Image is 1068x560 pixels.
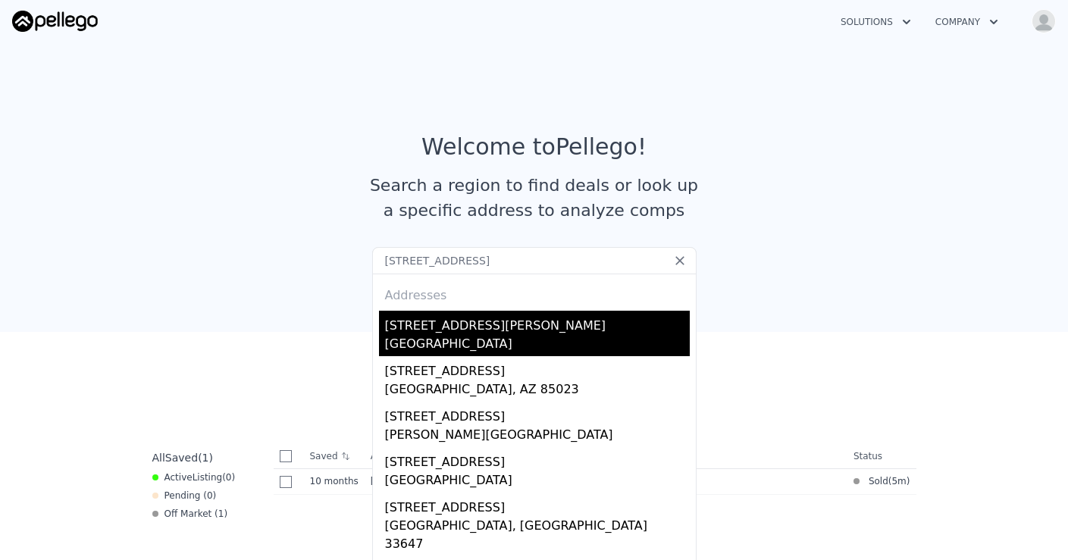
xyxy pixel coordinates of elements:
img: avatar [1032,9,1056,33]
span: Sold ( [860,475,892,487]
span: Saved [165,452,198,464]
div: All ( 1 ) [152,450,213,465]
div: Addresses [379,274,690,311]
span: Active ( 0 ) [164,471,236,483]
div: Pending ( 0 ) [152,490,217,502]
div: [GEOGRAPHIC_DATA], [GEOGRAPHIC_DATA] 33647 [385,517,690,556]
button: Solutions [828,8,923,36]
div: Search a region to find deals or look up a specific address to analyze comps [365,173,704,223]
th: Status [847,444,916,469]
input: Search an address or region... [372,247,697,274]
span: Listing [193,472,223,483]
div: [STREET_ADDRESS] [385,493,690,517]
div: [STREET_ADDRESS] [385,402,690,426]
div: Off Market ( 1 ) [152,508,228,520]
time: 2024-11-08 20:30 [310,475,359,487]
span: [STREET_ADDRESS] [371,476,461,486]
div: [GEOGRAPHIC_DATA] [385,335,690,356]
div: Saved Properties [146,380,922,408]
div: [GEOGRAPHIC_DATA] [385,471,690,493]
div: [STREET_ADDRESS] [385,447,690,471]
div: [GEOGRAPHIC_DATA], AZ 85023 [385,380,690,402]
div: [PERSON_NAME][GEOGRAPHIC_DATA] [385,426,690,447]
time: 2025-03-25 13:50 [891,475,906,487]
span: ) [907,475,910,487]
div: Welcome to Pellego ! [421,133,647,161]
button: Company [923,8,1010,36]
th: Saved [304,444,365,468]
th: Address [365,444,847,469]
div: [STREET_ADDRESS][PERSON_NAME] [385,311,690,335]
div: [STREET_ADDRESS] [385,356,690,380]
img: Pellego [12,11,98,32]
